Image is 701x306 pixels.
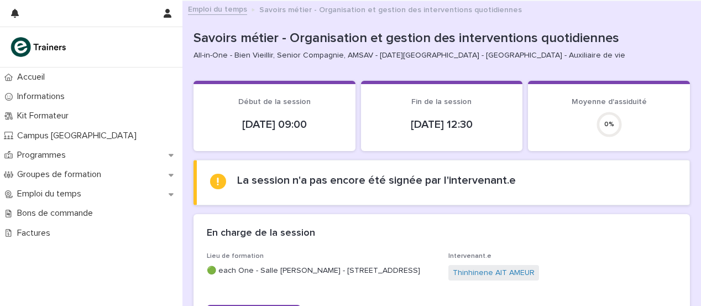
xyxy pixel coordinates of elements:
[448,253,491,260] font: Intervenant.e
[17,92,65,101] font: Informations
[17,111,69,120] font: Kit Formateur
[207,253,264,260] font: Lieu de formation
[17,229,50,237] font: Factures
[188,2,247,15] a: Emploi du temps
[411,98,472,106] font: Fin de la session
[453,269,535,277] font: Thinhinene AIT AMEUR
[17,209,93,217] font: Bons de commande
[242,119,307,130] font: [DATE] 09:00
[17,170,101,179] font: Groupes de formation
[17,72,45,81] font: Accueil
[237,175,516,186] font: La session n'a pas encore été signée par l'intervenant.e
[17,189,81,198] font: Emploi du temps
[193,32,619,45] font: Savoirs métier - Organisation et gestion des interventions quotidiennes
[604,121,609,127] font: 0
[609,121,614,127] font: %
[259,6,522,14] font: Savoirs métier - Organisation et gestion des interventions quotidiennes
[207,228,315,238] font: En charge de la session
[193,51,625,59] font: All-in-One - Bien Vieillir, Senior Compagnie, AMSAV - [DATE][GEOGRAPHIC_DATA] - [GEOGRAPHIC_DATA]...
[411,119,473,130] font: [DATE] 12:30
[453,267,535,279] a: Thinhinene AIT AMEUR
[17,131,137,140] font: Campus [GEOGRAPHIC_DATA]
[188,6,247,13] font: Emploi du temps
[9,36,70,58] img: K0CqGN7SDeD6s4JG8KQk
[207,267,420,274] font: 🟢 each One - Salle [PERSON_NAME] - [STREET_ADDRESS]
[572,98,647,106] font: Moyenne d'assiduité
[238,98,311,106] font: Début de la session
[17,151,66,159] font: Programmes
